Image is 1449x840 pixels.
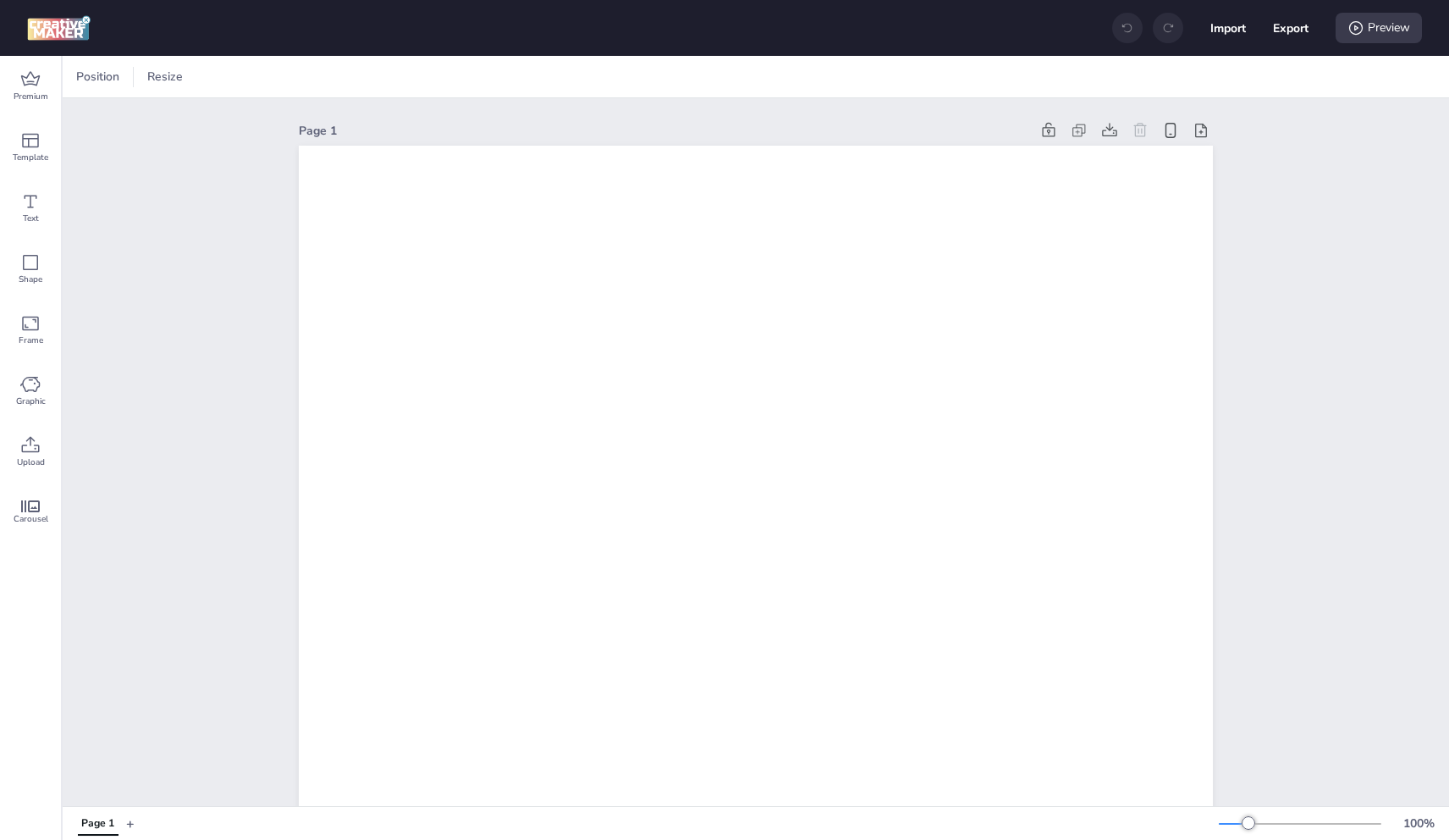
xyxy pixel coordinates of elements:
[13,151,48,164] span: Template
[14,512,48,526] span: Carousel
[1273,10,1309,46] button: Export
[299,122,1030,140] div: Page 1
[14,90,48,103] span: Premium
[16,395,46,408] span: Graphic
[69,809,126,838] div: Tabs
[1210,10,1246,46] button: Import
[23,212,39,225] span: Text
[1398,815,1439,832] div: 100 %
[19,334,43,347] span: Frame
[126,809,135,838] button: +
[19,273,42,286] span: Shape
[27,15,91,41] img: logo Creative Maker
[81,816,114,832] div: Page 1
[1336,13,1422,43] div: Preview
[17,456,45,469] span: Upload
[73,68,123,86] span: Position
[144,68,186,86] span: Resize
